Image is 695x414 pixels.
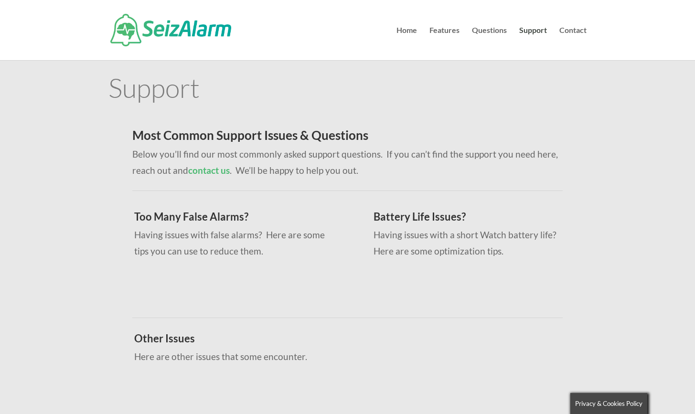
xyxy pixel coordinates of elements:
a: Contact [559,27,587,60]
h3: Too Many False Alarms? [134,212,333,227]
iframe: Help widget launcher [610,377,684,403]
h1: Support [108,74,587,106]
span: Privacy & Cookies Policy [575,400,642,407]
p: Below you’ll find our most commonly asked support questions. If you can’t find the support you ne... [132,146,563,179]
p: Here are other issues that some encounter. [134,349,550,365]
a: contact us [188,165,230,176]
a: Features [429,27,460,60]
h3: Battery Life Issues? [374,212,573,227]
a: Home [396,27,417,60]
p: Having issues with false alarms? Here are some tips you can use to reduce them. [134,227,333,259]
h3: Other Issues [134,333,550,349]
img: SeizAlarm [110,14,231,46]
p: Having issues with a short Watch battery life? Here are some optimization tips. [374,227,573,259]
a: Support [519,27,547,60]
a: Questions [472,27,507,60]
h2: Most Common Support Issues & Questions [132,129,563,146]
